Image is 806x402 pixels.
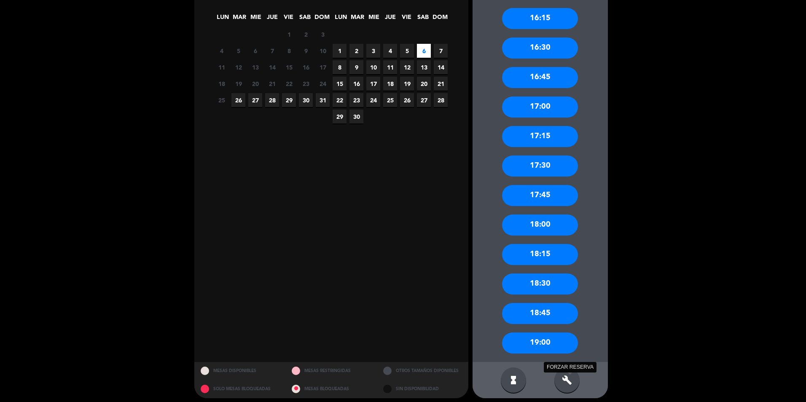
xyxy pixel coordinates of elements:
[377,380,468,398] div: SIN DISPONIBILIDAD
[299,93,313,107] span: 30
[433,12,446,26] span: DOM
[298,12,312,26] span: SAB
[502,185,578,206] div: 17:45
[333,110,347,123] span: 29
[316,93,330,107] span: 31
[285,380,377,398] div: MESAS BLOQUEADAS
[349,110,363,123] span: 30
[383,60,397,74] span: 11
[265,44,279,58] span: 7
[349,93,363,107] span: 23
[231,60,245,74] span: 12
[231,93,245,107] span: 26
[502,332,578,354] div: 19:00
[434,93,448,107] span: 28
[400,12,414,26] span: VIE
[231,77,245,91] span: 19
[400,77,414,91] span: 19
[383,93,397,107] span: 25
[417,60,431,74] span: 13
[316,77,330,91] span: 24
[502,155,578,177] div: 17:30
[562,375,572,385] i: build
[502,8,578,29] div: 16:15
[334,12,348,26] span: LUN
[248,77,262,91] span: 20
[282,93,296,107] span: 29
[333,93,347,107] span: 22
[248,93,262,107] span: 27
[367,12,381,26] span: MIE
[366,77,380,91] span: 17
[434,44,448,58] span: 7
[248,44,262,58] span: 6
[400,44,414,58] span: 5
[216,12,230,26] span: LUN
[417,77,431,91] span: 20
[314,12,328,26] span: DOM
[265,60,279,74] span: 14
[265,93,279,107] span: 28
[333,44,347,58] span: 1
[366,93,380,107] span: 24
[349,44,363,58] span: 2
[350,12,364,26] span: MAR
[194,362,286,380] div: MESAS DISPONIBLES
[282,12,296,26] span: VIE
[508,375,519,385] i: hourglass_full
[249,12,263,26] span: MIE
[366,44,380,58] span: 3
[383,44,397,58] span: 4
[502,214,578,236] div: 18:00
[282,77,296,91] span: 22
[316,60,330,74] span: 17
[400,93,414,107] span: 26
[248,60,262,74] span: 13
[215,77,228,91] span: 18
[417,44,431,58] span: 6
[194,380,286,398] div: SOLO MESAS BLOQUEADAS
[299,27,313,41] span: 2
[282,60,296,74] span: 15
[502,303,578,324] div: 18:45
[502,244,578,265] div: 18:15
[383,12,397,26] span: JUE
[434,60,448,74] span: 14
[215,44,228,58] span: 4
[502,126,578,147] div: 17:15
[316,27,330,41] span: 3
[265,12,279,26] span: JUE
[333,60,347,74] span: 8
[502,273,578,295] div: 18:30
[502,38,578,59] div: 16:30
[502,96,578,118] div: 17:00
[215,60,228,74] span: 11
[265,77,279,91] span: 21
[285,362,377,380] div: MESAS RESTRINGIDAS
[417,93,431,107] span: 27
[299,77,313,91] span: 23
[349,77,363,91] span: 16
[282,44,296,58] span: 8
[366,60,380,74] span: 10
[232,12,246,26] span: MAR
[316,44,330,58] span: 10
[400,60,414,74] span: 12
[299,60,313,74] span: 16
[383,77,397,91] span: 18
[377,362,468,380] div: OTROS TAMAÑOS DIPONIBLES
[434,77,448,91] span: 21
[215,93,228,107] span: 25
[282,27,296,41] span: 1
[416,12,430,26] span: SAB
[502,67,578,88] div: 16:45
[231,44,245,58] span: 5
[544,362,596,373] div: FORZAR RESERVA
[333,77,347,91] span: 15
[299,44,313,58] span: 9
[349,60,363,74] span: 9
